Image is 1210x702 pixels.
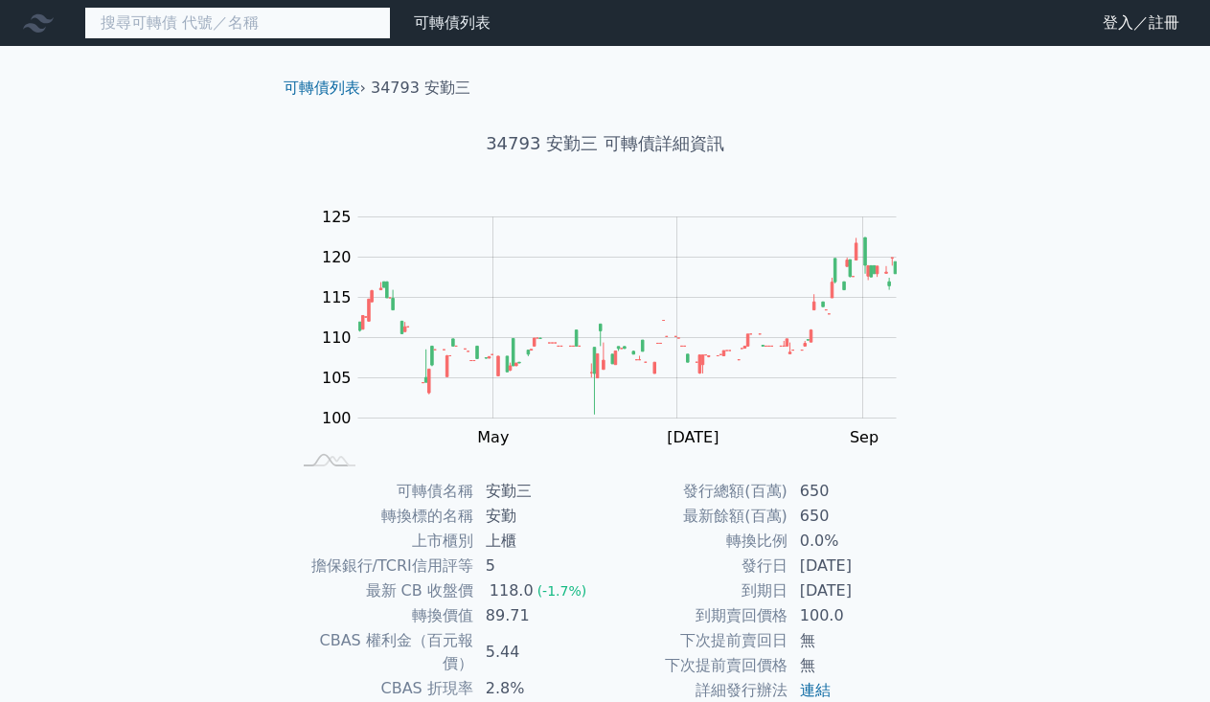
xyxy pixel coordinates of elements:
h1: 34793 安勤三 可轉債詳細資訊 [268,130,943,157]
td: 下次提前賣回價格 [605,653,788,678]
td: 下次提前賣回日 [605,628,788,653]
td: 發行日 [605,554,788,578]
td: 最新 CB 收盤價 [291,578,474,603]
td: 上櫃 [474,529,605,554]
td: 安勤 [474,504,605,529]
td: 5.44 [474,628,605,676]
td: 轉換標的名稱 [291,504,474,529]
a: 可轉債列表 [414,13,491,32]
td: 無 [788,653,920,678]
td: 到期日 [605,578,788,603]
td: 5 [474,554,605,578]
tspan: 120 [322,248,352,266]
td: 到期賣回價格 [605,603,788,628]
td: 轉換價值 [291,603,474,628]
td: 安勤三 [474,479,605,504]
tspan: Sep [850,428,879,446]
tspan: 110 [322,328,352,347]
a: 登入／註冊 [1087,8,1195,38]
tspan: [DATE] [667,428,719,446]
li: 34793 安勤三 [371,77,470,100]
td: CBAS 折現率 [291,676,474,701]
g: Chart [312,208,925,446]
tspan: 105 [322,369,352,387]
td: 可轉債名稱 [291,479,474,504]
td: 89.71 [474,603,605,628]
td: 100.0 [788,603,920,628]
td: 轉換比例 [605,529,788,554]
td: [DATE] [788,554,920,578]
td: 上市櫃別 [291,529,474,554]
g: Series [358,238,896,415]
td: 無 [788,628,920,653]
td: 650 [788,479,920,504]
td: 擔保銀行/TCRI信用評等 [291,554,474,578]
td: 發行總額(百萬) [605,479,788,504]
tspan: May [477,428,509,446]
span: (-1.7%) [537,583,587,599]
a: 可轉債列表 [284,79,360,97]
input: 搜尋可轉債 代號／名稱 [84,7,391,39]
td: 650 [788,504,920,529]
td: [DATE] [788,578,920,603]
div: 聊天小工具 [1114,610,1210,702]
td: 最新餘額(百萬) [605,504,788,529]
td: 0.0% [788,529,920,554]
a: 連結 [800,681,831,699]
li: › [284,77,366,100]
tspan: 115 [322,288,352,306]
tspan: 100 [322,409,352,427]
tspan: 125 [322,208,352,226]
td: CBAS 權利金（百元報價） [291,628,474,676]
div: 118.0 [486,579,537,602]
iframe: Chat Widget [1114,610,1210,702]
td: 2.8% [474,676,605,701]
